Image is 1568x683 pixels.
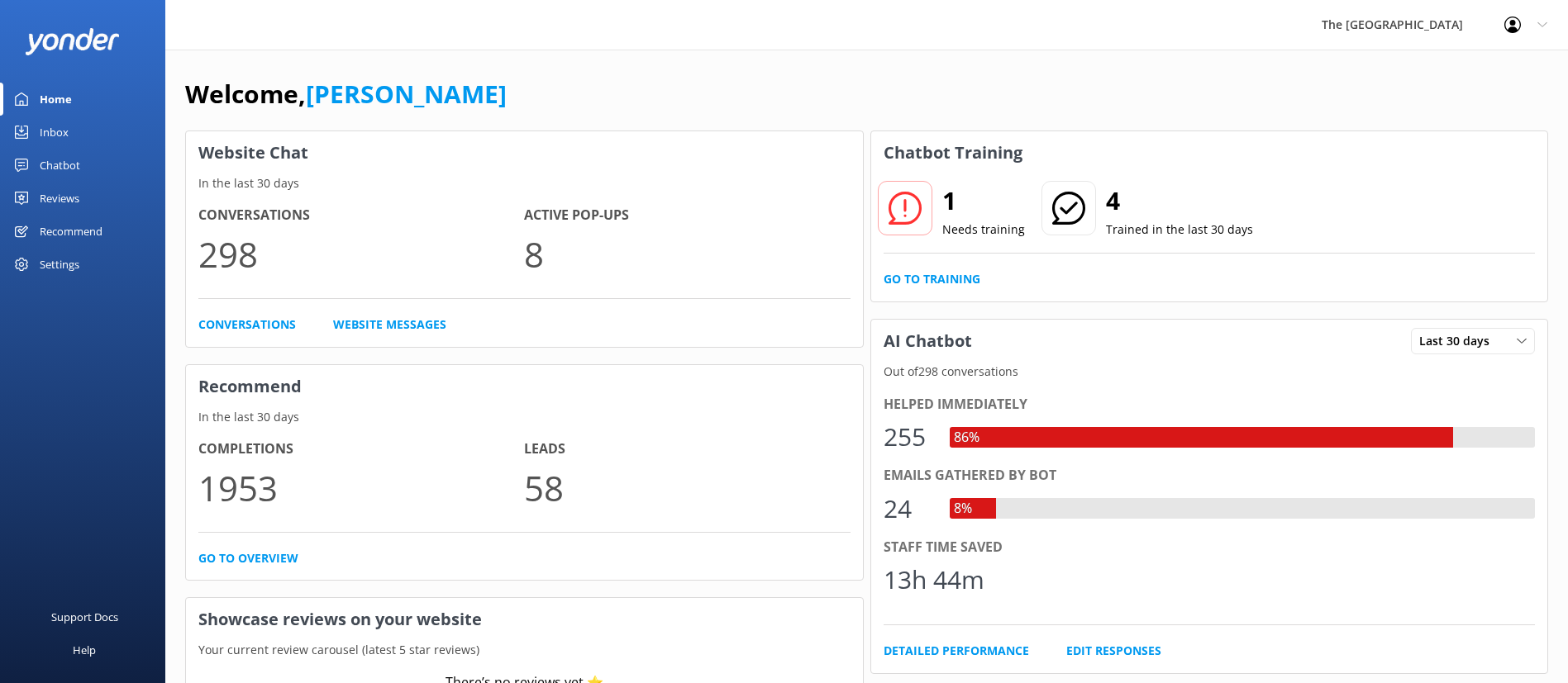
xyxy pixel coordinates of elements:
[950,427,984,448] div: 86%
[40,215,102,248] div: Recommend
[950,498,976,519] div: 8%
[186,365,863,408] h3: Recommend
[51,600,118,633] div: Support Docs
[333,315,446,334] a: Website Messages
[1106,221,1253,239] p: Trained in the last 30 days
[40,248,79,281] div: Settings
[73,633,96,666] div: Help
[186,174,863,192] p: In the last 30 days
[185,74,507,114] h1: Welcome,
[1419,332,1499,350] span: Last 30 days
[884,642,1029,660] a: Detailed Performance
[524,460,850,515] p: 58
[884,560,984,600] div: 13h 44m
[198,549,298,567] a: Go to overview
[942,221,1025,239] p: Needs training
[884,417,933,457] div: 255
[40,182,79,215] div: Reviews
[186,641,863,659] p: Your current review carousel (latest 5 star reviews)
[524,205,850,226] h4: Active Pop-ups
[524,439,850,460] h4: Leads
[186,131,863,174] h3: Website Chat
[25,28,120,55] img: yonder-white-logo.png
[40,116,69,149] div: Inbox
[198,439,524,460] h4: Completions
[884,394,1536,415] div: Helped immediately
[871,320,984,363] h3: AI Chatbot
[871,363,1548,381] p: Out of 298 conversations
[40,83,72,116] div: Home
[942,181,1025,221] h2: 1
[198,226,524,282] p: 298
[198,205,524,226] h4: Conversations
[1066,642,1161,660] a: Edit Responses
[884,489,933,529] div: 24
[198,460,524,515] p: 1953
[884,270,980,288] a: Go to Training
[198,315,296,334] a: Conversations
[884,465,1536,486] div: Emails gathered by bot
[524,226,850,282] p: 8
[1106,181,1253,221] h2: 4
[186,598,863,641] h3: Showcase reviews on your website
[186,408,863,426] p: In the last 30 days
[871,131,1035,174] h3: Chatbot Training
[40,149,80,182] div: Chatbot
[884,537,1536,558] div: Staff time saved
[306,77,507,111] a: [PERSON_NAME]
